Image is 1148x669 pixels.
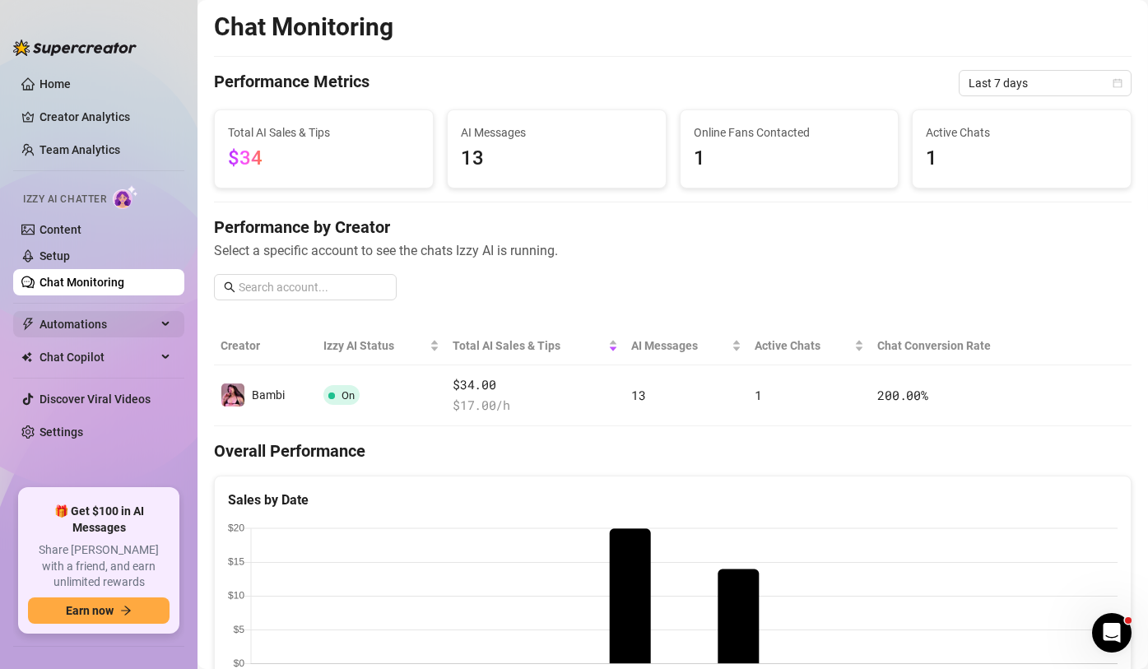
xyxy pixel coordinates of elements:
th: Chat Conversion Rate [871,327,1039,365]
span: $34 [228,146,263,170]
a: Setup [40,249,70,262]
span: Izzy AI Status [323,337,426,355]
span: Select a specific account to see the chats Izzy AI is running. [214,240,1132,261]
span: $34.00 [453,375,618,395]
span: Chat Copilot [40,344,156,370]
button: Earn nowarrow-right [28,597,170,624]
span: arrow-right [120,605,132,616]
input: Search account... [239,278,387,296]
span: On [342,389,355,402]
a: Settings [40,425,83,439]
th: Total AI Sales & Tips [446,327,625,365]
span: 13 [631,387,645,403]
img: Chat Copilot [21,351,32,363]
h4: Performance Metrics [214,70,369,96]
span: Active Chats [926,123,1118,142]
span: Bambi [252,388,285,402]
a: Home [40,77,71,91]
h4: Performance by Creator [214,216,1132,239]
span: Last 7 days [969,71,1122,95]
span: Total AI Sales & Tips [453,337,605,355]
span: 200.00 % [877,387,927,403]
h4: Overall Performance [214,439,1132,462]
div: Sales by Date [228,490,1118,510]
a: Creator Analytics [40,104,171,130]
img: AI Chatter [113,185,138,209]
span: search [224,281,235,293]
img: logo-BBDzfeDw.svg [13,39,137,56]
span: Earn now [66,604,114,617]
span: Total AI Sales & Tips [228,123,420,142]
th: Izzy AI Status [317,327,446,365]
span: Online Fans Contacted [694,123,885,142]
span: AI Messages [631,337,728,355]
span: thunderbolt [21,318,35,331]
span: $ 17.00 /h [453,396,618,416]
h2: Chat Monitoring [214,12,393,43]
span: 1 [755,387,762,403]
span: 13 [461,143,653,174]
span: Share [PERSON_NAME] with a friend, and earn unlimited rewards [28,542,170,591]
span: 1 [694,143,885,174]
span: AI Messages [461,123,653,142]
span: calendar [1113,78,1122,88]
th: Active Chats [748,327,871,365]
a: Chat Monitoring [40,276,124,289]
span: Active Chats [755,337,851,355]
a: Discover Viral Videos [40,393,151,406]
a: Content [40,223,81,236]
span: Izzy AI Chatter [23,192,106,207]
iframe: Intercom live chat [1092,613,1132,653]
th: AI Messages [625,327,748,365]
span: 🎁 Get $100 in AI Messages [28,504,170,536]
span: Automations [40,311,156,337]
th: Creator [214,327,317,365]
img: Bambi [221,383,244,407]
span: 1 [926,143,1118,174]
a: Team Analytics [40,143,120,156]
